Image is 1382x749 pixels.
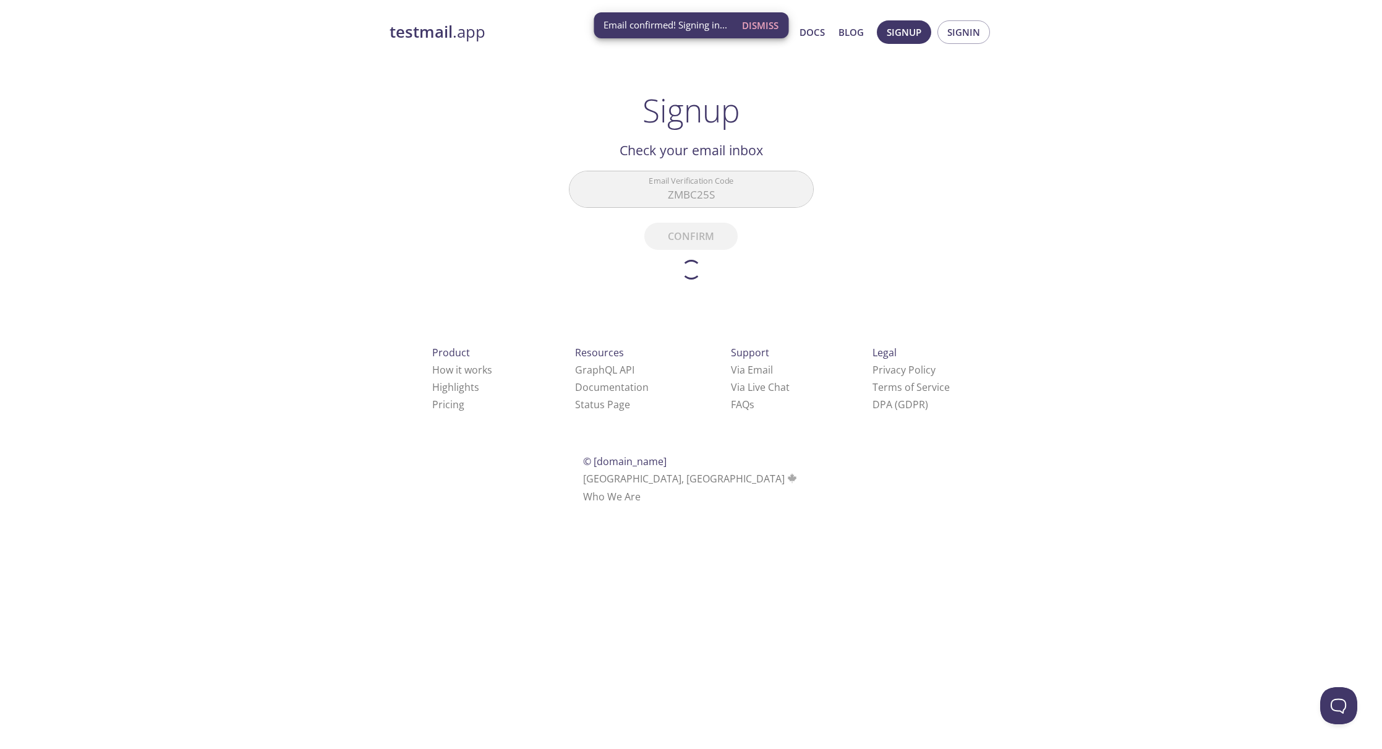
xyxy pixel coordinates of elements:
a: Docs [800,24,825,40]
span: Dismiss [742,17,778,33]
a: How it works [432,363,492,377]
span: Resources [575,346,624,359]
span: Email confirmed! Signing in... [604,19,727,32]
span: Legal [872,346,897,359]
button: Signin [937,20,990,44]
span: Signup [887,24,921,40]
a: Privacy Policy [872,363,936,377]
button: Dismiss [737,14,783,37]
span: © [DOMAIN_NAME] [583,455,667,468]
iframe: Help Scout Beacon - Open [1320,687,1357,724]
a: Blog [838,24,864,40]
button: Signup [877,20,931,44]
span: Support [731,346,769,359]
a: Documentation [575,380,649,394]
a: GraphQL API [575,363,634,377]
a: Status Page [575,398,630,411]
a: DPA (GDPR) [872,398,928,411]
a: Via Live Chat [731,380,790,394]
a: Who We Are [583,490,641,503]
a: FAQ [731,398,754,411]
h2: Check your email inbox [569,140,814,161]
a: testmail.app [390,22,680,43]
a: Highlights [432,380,479,394]
span: Product [432,346,470,359]
a: Via Email [731,363,773,377]
span: [GEOGRAPHIC_DATA], [GEOGRAPHIC_DATA] [583,472,799,486]
a: Pricing [432,398,464,411]
strong: testmail [390,21,453,43]
a: Terms of Service [872,380,950,394]
span: s [749,398,754,411]
span: Signin [947,24,980,40]
h1: Signup [642,92,740,129]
